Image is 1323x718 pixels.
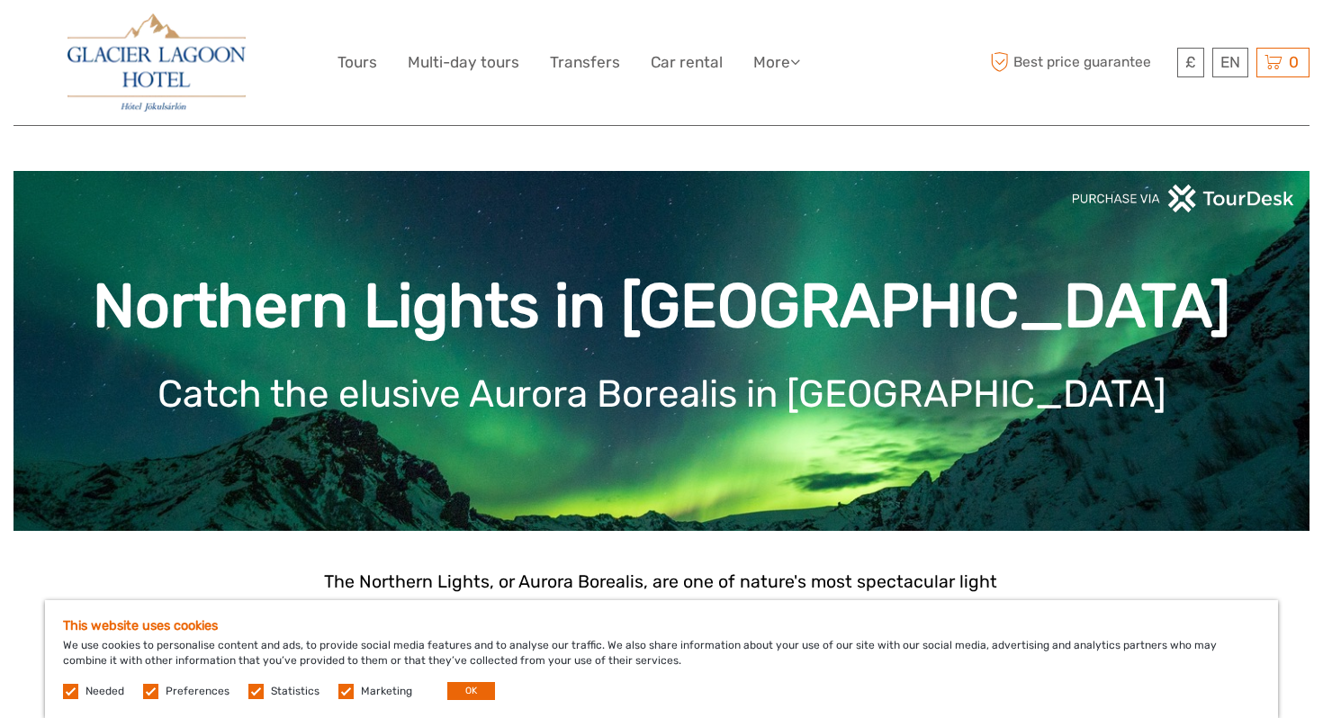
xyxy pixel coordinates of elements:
[40,270,1282,343] h1: Northern Lights in [GEOGRAPHIC_DATA]
[85,684,124,699] label: Needed
[271,684,319,699] label: Statistics
[408,49,519,76] a: Multi-day tours
[447,682,495,700] button: OK
[166,684,229,699] label: Preferences
[45,600,1278,718] div: We use cookies to personalise content and ads, to provide social media features and to analyse ou...
[361,684,412,699] label: Marketing
[1286,53,1301,71] span: 0
[753,49,800,76] a: More
[550,49,620,76] a: Transfers
[1071,184,1296,212] img: PurchaseViaTourDeskwhite.png
[651,49,723,76] a: Car rental
[337,49,377,76] a: Tours
[67,13,246,112] img: 2790-86ba44ba-e5e5-4a53-8ab7-28051417b7bc_logo_big.jpg
[985,48,1173,77] span: Best price guarantee
[324,571,997,712] span: The Northern Lights, or Aurora Borealis, are one of nature's most spectacular light displays, cap...
[1185,53,1196,71] span: £
[63,618,1260,633] h5: This website uses cookies
[1212,48,1248,77] div: EN
[40,372,1282,417] h1: Catch the elusive Aurora Borealis in [GEOGRAPHIC_DATA]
